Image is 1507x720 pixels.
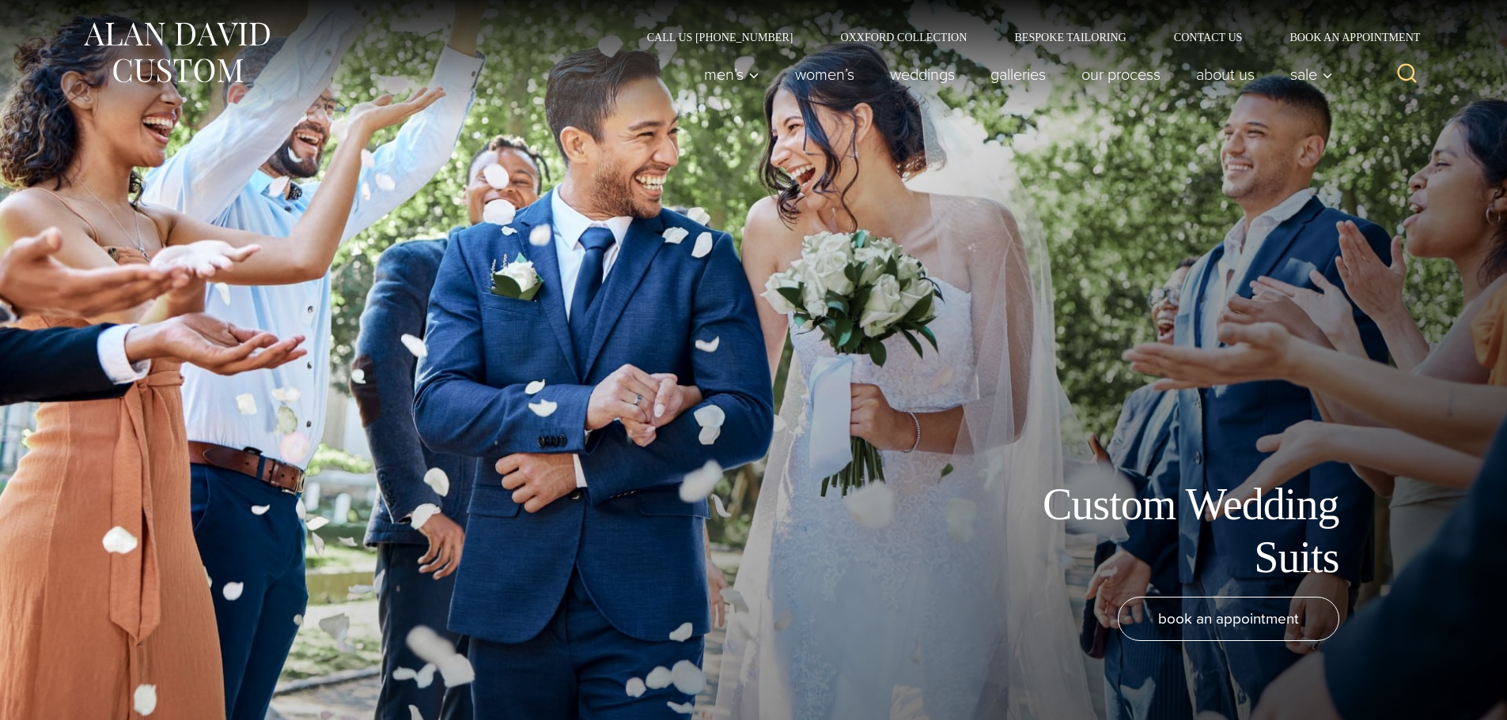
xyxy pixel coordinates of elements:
[1118,597,1339,641] a: book an appointment
[1150,32,1267,43] a: Contact Us
[1266,32,1426,43] a: Book an Appointment
[1158,607,1299,630] span: book an appointment
[704,66,759,82] span: Men’s
[777,58,872,90] a: Women’s
[1178,58,1272,90] a: About Us
[81,17,271,88] img: Alan David Custom
[623,32,817,43] a: Call Us [PHONE_NUMBER]
[816,32,990,43] a: Oxxford Collection
[990,32,1149,43] a: Bespoke Tailoring
[623,32,1426,43] nav: Secondary Navigation
[1063,58,1178,90] a: Our Process
[872,58,972,90] a: weddings
[1388,55,1426,93] button: View Search Form
[686,58,1341,90] nav: Primary Navigation
[983,478,1339,584] h1: Custom Wedding Suits
[972,58,1063,90] a: Galleries
[1290,66,1333,82] span: Sale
